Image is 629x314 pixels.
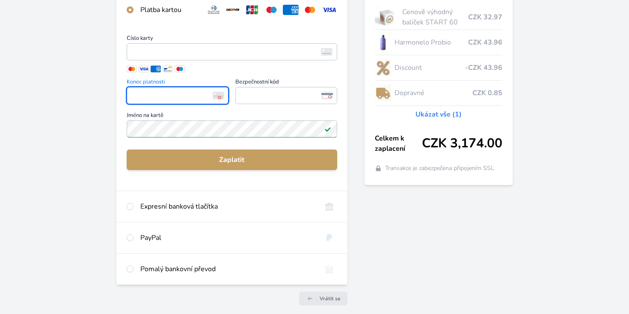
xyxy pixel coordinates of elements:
img: jcb.svg [244,5,260,15]
img: visa.svg [321,5,337,15]
img: discover.svg [225,5,241,15]
span: Bezpečnostní kód [235,79,337,87]
img: delivery-lo.png [375,82,391,104]
button: Zaplatit [127,150,337,170]
img: paypal.svg [321,233,337,243]
iframe: Iframe pro bezpečnostní kód [239,90,333,102]
span: CZK 32.97 [468,12,502,22]
span: Discount [395,63,466,73]
span: CZK 3,174.00 [422,136,502,151]
div: PayPal [140,233,314,243]
div: Expresní banková tlačítka [140,201,314,212]
span: Dopravné [395,88,473,98]
span: CZK 43.96 [468,37,502,48]
input: Jméno na kartěPlatné pole [127,120,337,138]
img: onlineBanking_CZ.svg [321,201,337,212]
img: start.jpg [375,6,399,28]
img: amex.svg [283,5,299,15]
img: card [321,48,332,56]
img: Konec platnosti [213,92,224,99]
span: Číslo karty [127,36,337,43]
img: Platné pole [324,126,331,132]
div: Pomalý bankovní převod [140,264,314,274]
span: Cenově výhodný balíček START 60 [402,7,468,27]
span: Transakce je zabezpečena připojením SSL [385,164,494,173]
span: CZK 0.85 [472,88,502,98]
img: maestro.svg [264,5,279,15]
img: CLEAN_PROBIO_se_stinem_x-lo.jpg [375,32,391,53]
iframe: Iframe pro číslo karty [131,46,333,58]
span: Konec platnosti [127,79,228,87]
a: Vrátit se [299,292,347,305]
img: bankTransfer_IBAN.svg [321,264,337,274]
img: mc.svg [302,5,318,15]
span: Jméno na kartě [127,113,337,120]
span: Zaplatit [134,155,330,165]
span: Vrátit se [320,295,341,302]
a: Ukázat vše (1) [415,109,462,120]
iframe: Iframe pro datum vypršení platnosti [131,90,225,102]
span: Celkem k zaplacení [375,133,422,154]
span: Harmonelo Probio [395,37,469,48]
span: -CZK 43.96 [465,63,502,73]
img: diners.svg [206,5,222,15]
img: discount-lo.png [375,57,391,78]
div: Platba kartou [140,5,199,15]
